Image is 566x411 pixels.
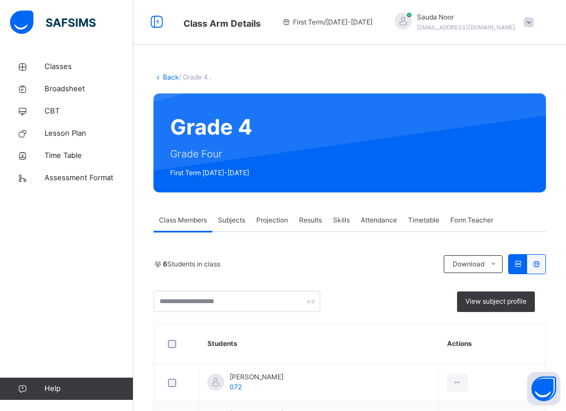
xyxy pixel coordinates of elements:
[453,259,484,269] span: Download
[218,215,245,225] span: Subjects
[163,259,220,269] span: Students in class
[10,11,96,34] img: safsims
[408,215,439,225] span: Timetable
[44,106,133,117] span: CBT
[44,150,133,161] span: Time Table
[450,215,493,225] span: Form Teacher
[230,372,284,382] span: [PERSON_NAME]
[299,215,322,225] span: Results
[361,215,397,225] span: Attendance
[159,215,207,225] span: Class Members
[199,324,439,364] th: Students
[179,73,211,81] span: / Grade 4 .
[465,296,527,306] span: View subject profile
[282,17,373,27] span: session/term information
[163,73,179,81] a: Back
[163,260,167,268] b: 6
[384,12,539,32] div: SaudaNoor
[44,128,133,139] span: Lesson Plan
[256,215,288,225] span: Projection
[333,215,350,225] span: Skills
[439,324,545,364] th: Actions
[44,61,133,72] span: Classes
[44,172,133,184] span: Assessment Format
[44,83,133,95] span: Broadsheet
[230,383,242,391] span: 072
[527,372,560,405] button: Open asap
[417,12,515,22] span: Sauda Noor
[183,18,261,29] span: Class Arm Details
[44,383,133,394] span: Help
[170,168,252,178] span: First Term [DATE]-[DATE]
[417,24,515,31] span: [EMAIL_ADDRESS][DOMAIN_NAME]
